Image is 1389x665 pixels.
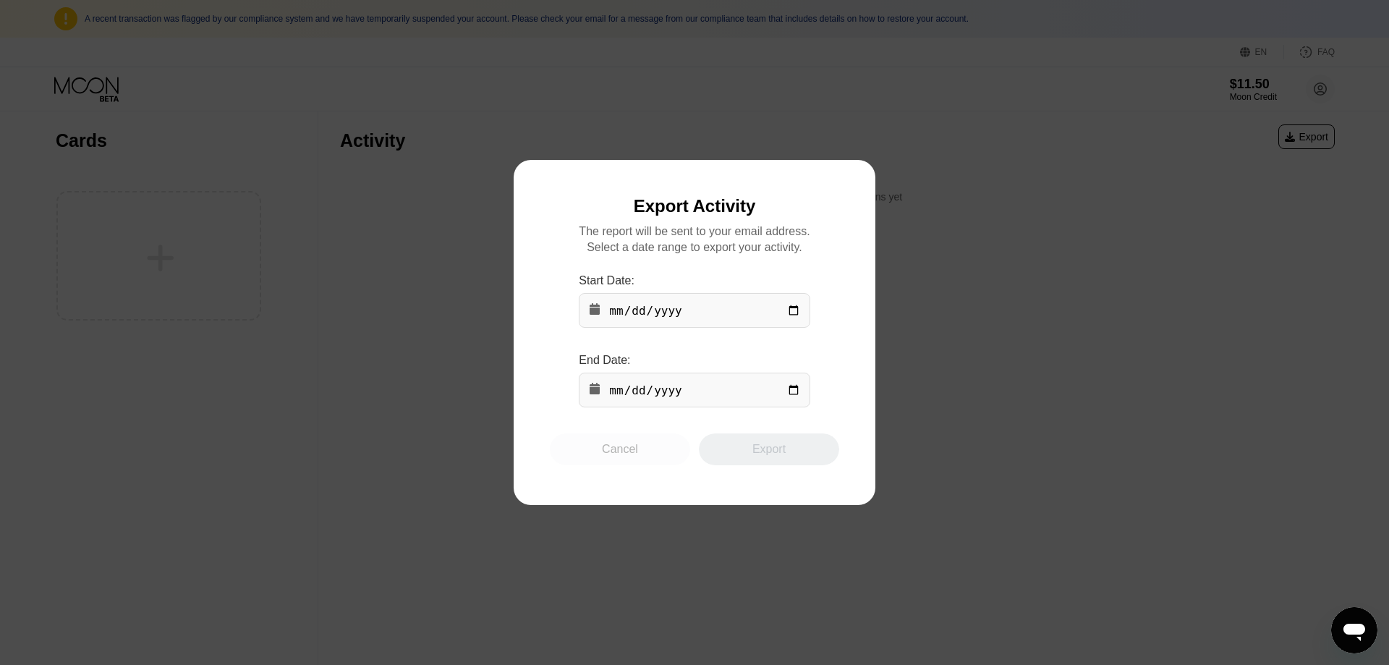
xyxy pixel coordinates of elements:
[579,354,810,367] div: End Date:
[602,442,638,457] div: Cancel
[579,225,810,238] div: The report will be sent to your email address.
[550,433,690,465] div: Cancel
[1331,607,1377,653] iframe: Button to launch messaging window
[579,274,810,287] div: Start Date:
[634,196,755,216] div: Export Activity
[587,241,802,254] div: Select a date range to export your activity.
